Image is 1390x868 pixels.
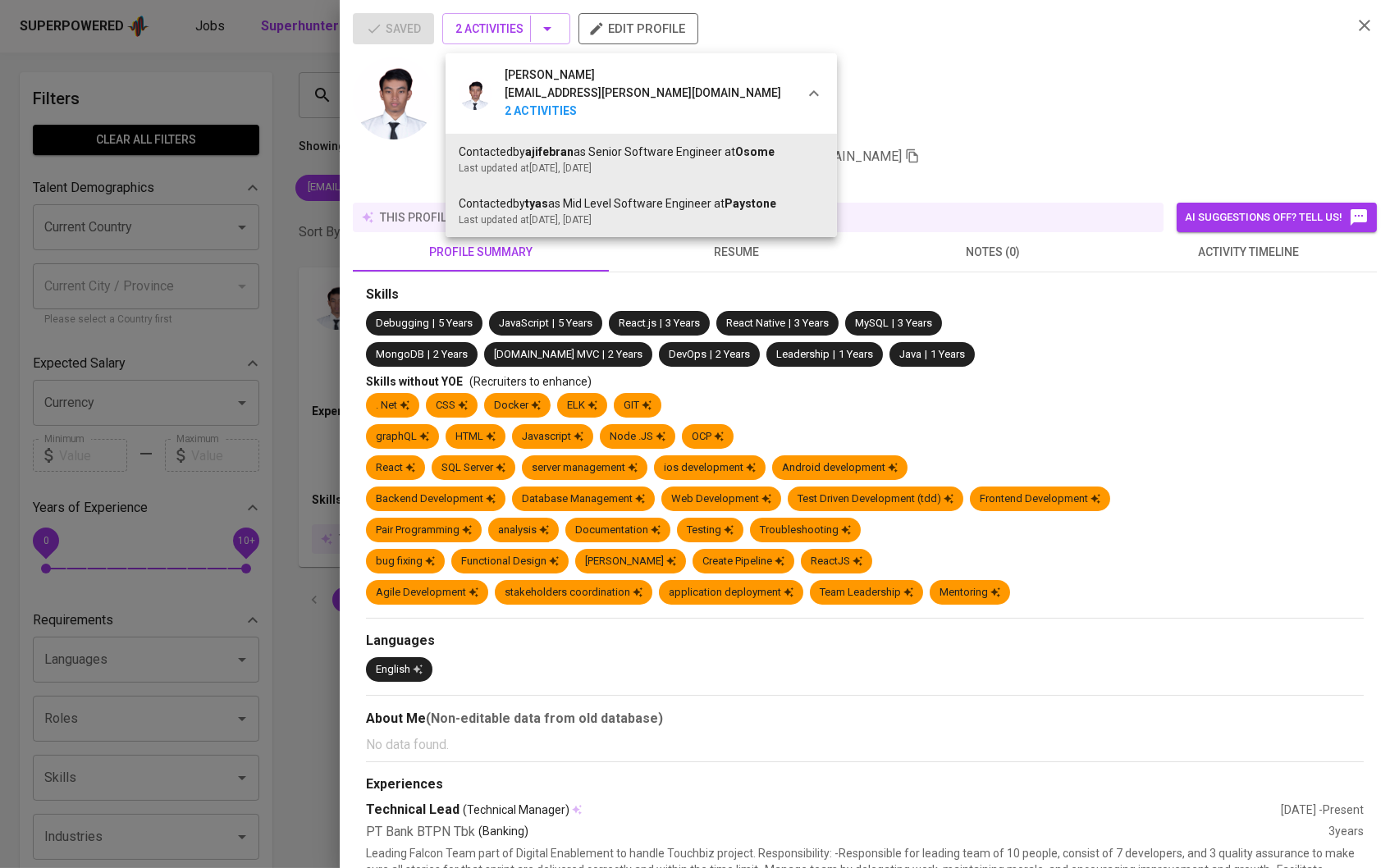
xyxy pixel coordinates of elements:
[735,145,775,158] span: Osome
[459,195,824,212] div: Contacted by as Mid Level Software Engineer at
[459,144,824,161] div: Contacted by as Senior Software Engineer at
[725,197,776,210] span: Paystone
[459,212,824,227] div: Last updated at [DATE] , [DATE]
[525,197,548,210] b: tyas
[505,66,595,85] span: [PERSON_NAME]
[505,103,781,121] b: 2 Activities
[459,161,824,176] div: Last updated at [DATE] , [DATE]
[525,145,574,158] b: ajifebran
[459,77,492,110] img: 965604aae8b535fde51e87594d50be87.png
[505,85,781,103] div: [EMAIL_ADDRESS][PERSON_NAME][DOMAIN_NAME]
[446,53,837,134] div: [PERSON_NAME][EMAIL_ADDRESS][PERSON_NAME][DOMAIN_NAME]2 Activities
